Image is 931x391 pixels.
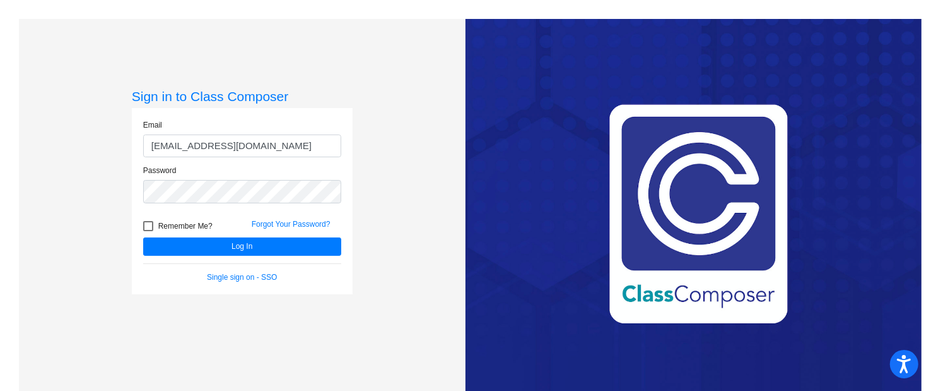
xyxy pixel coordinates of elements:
label: Email [143,119,162,131]
label: Password [143,165,177,176]
h3: Sign in to Class Composer [132,88,353,104]
a: Single sign on - SSO [207,273,277,282]
a: Forgot Your Password? [252,220,331,229]
span: Remember Me? [158,219,213,234]
button: Log In [143,238,341,256]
